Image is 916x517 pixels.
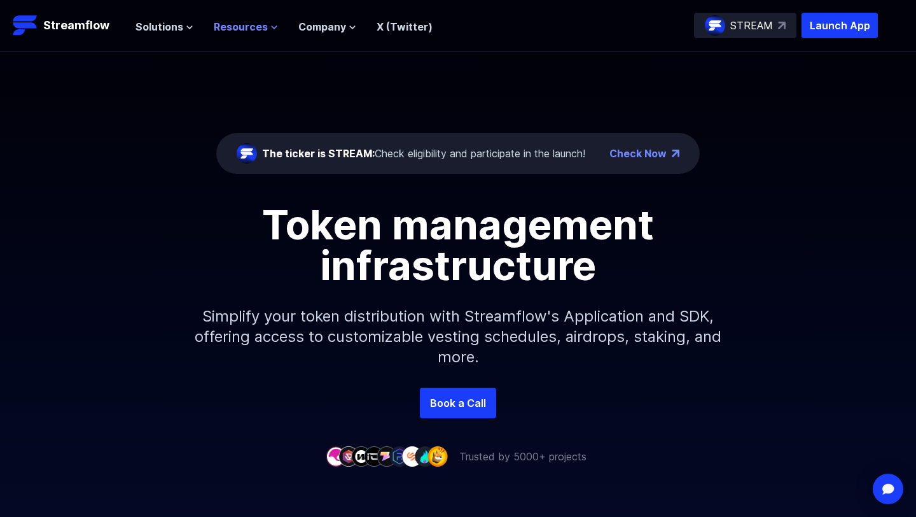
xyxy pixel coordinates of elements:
a: Check Now [609,146,667,161]
a: X (Twitter) [377,20,433,33]
img: company-7 [402,446,422,466]
img: company-2 [338,446,359,466]
img: company-4 [364,446,384,466]
img: company-8 [415,446,435,466]
button: Resources [214,19,278,34]
img: company-3 [351,446,371,466]
div: Open Intercom Messenger [873,474,903,504]
p: Simplify your token distribution with Streamflow's Application and SDK, offering access to custom... [184,286,732,388]
img: top-right-arrow.svg [778,22,786,29]
p: Streamflow [43,17,109,34]
button: Launch App [801,13,878,38]
p: Trusted by 5000+ projects [459,449,586,464]
img: company-9 [427,446,448,466]
a: STREAM [694,13,796,38]
img: company-6 [389,446,410,466]
img: streamflow-logo-circle.png [705,15,725,36]
span: Company [298,19,346,34]
button: Solutions [135,19,193,34]
img: company-5 [377,446,397,466]
a: Book a Call [420,388,496,418]
button: Company [298,19,356,34]
p: STREAM [730,18,773,33]
span: Solutions [135,19,183,34]
img: top-right-arrow.png [672,150,679,157]
span: Resources [214,19,268,34]
img: streamflow-logo-circle.png [237,143,257,164]
a: Streamflow [13,13,123,38]
div: Check eligibility and participate in the launch! [262,146,585,161]
img: Streamflow Logo [13,13,38,38]
span: The ticker is STREAM: [262,147,375,160]
h1: Token management infrastructure [172,204,744,286]
img: company-1 [326,446,346,466]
